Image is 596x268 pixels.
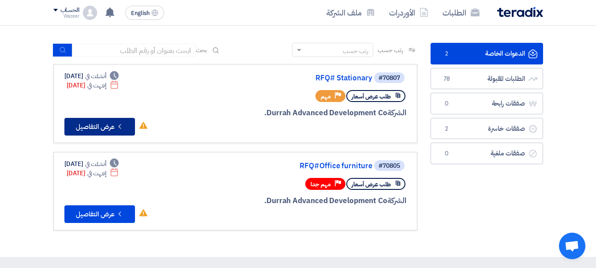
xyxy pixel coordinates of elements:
span: رتب حسب [378,45,403,55]
span: مهم جدا [311,180,331,189]
a: الطلبات المقبولة78 [431,68,543,90]
a: RFQ#Office furniture [196,162,372,170]
div: الحساب [60,7,79,14]
a: الأوردرات [382,2,435,23]
span: 78 [442,75,452,83]
div: [DATE] [67,81,119,90]
a: صفقات ملغية0 [431,143,543,164]
span: مهم [321,92,331,101]
div: رتب حسب [343,46,368,56]
div: [DATE] [67,169,119,178]
div: #70807 [379,75,400,81]
a: الطلبات [435,2,487,23]
span: طلب عرض أسعار [352,180,391,189]
a: صفقات خاسرة2 [431,118,543,140]
span: أنشئت في [85,159,106,169]
a: RFQ# Stationary [196,74,372,82]
span: 2 [442,49,452,58]
span: أنشئت في [85,72,106,81]
span: طلب عرض أسعار [352,92,391,101]
span: الشركة [387,195,406,206]
button: عرض التفاصيل [64,118,135,136]
span: 2 [442,125,452,133]
div: [DATE] [64,72,119,81]
span: إنتهت في [87,81,106,90]
a: الدعوات الخاصة2 [431,43,543,64]
span: 0 [442,149,452,158]
span: بحث [196,45,207,55]
div: #70805 [379,163,400,169]
span: English [131,10,150,16]
button: English [125,6,164,20]
a: ملف الشركة [319,2,382,23]
button: عرض التفاصيل [64,205,135,223]
div: Wazeer [53,14,79,19]
div: Durrah Advanced Development Co. [194,107,406,119]
a: صفقات رابحة0 [431,93,543,114]
a: فتح المحادثة [559,233,585,259]
img: profile_test.png [83,6,97,20]
span: إنتهت في [87,169,106,178]
img: Teradix logo [497,7,543,17]
span: 0 [442,99,452,108]
span: الشركة [387,107,406,118]
div: Durrah Advanced Development Co. [194,195,406,207]
div: [DATE] [64,159,119,169]
input: ابحث بعنوان أو رقم الطلب [72,44,196,57]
